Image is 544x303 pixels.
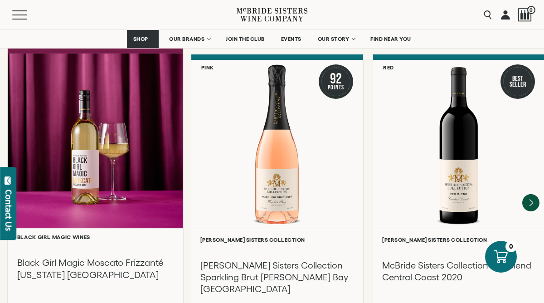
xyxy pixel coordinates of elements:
div: Contact Us [4,190,13,231]
h3: McBride Sisters Collection Red Blend Central Coast 2020 [382,259,536,283]
h3: [PERSON_NAME] Sisters Collection Sparkling Brut [PERSON_NAME] Bay [GEOGRAPHIC_DATA] [200,259,354,295]
h3: Black Girl Magic Moscato Frizzanté [US_STATE] [GEOGRAPHIC_DATA] [17,257,174,281]
span: OUR BRANDS [169,36,204,42]
a: FIND NEAR YOU [364,30,417,48]
a: OUR STORY [312,30,360,48]
h6: Pink [201,64,214,70]
span: EVENTS [281,36,301,42]
span: JOIN THE CLUB [226,36,265,42]
a: EVENTS [275,30,307,48]
h6: Red [383,64,394,70]
a: SHOP [127,30,159,48]
span: FIND NEAR YOU [370,36,411,42]
button: Next [522,194,539,211]
div: 0 [505,241,517,252]
a: OUR BRANDS [163,30,215,48]
a: JOIN THE CLUB [220,30,271,48]
h6: [PERSON_NAME] Sisters Collection [200,237,354,243]
button: Mobile Menu Trigger [12,10,45,20]
span: 0 [527,6,535,14]
h6: Black Girl Magic Wines [17,234,174,240]
span: SHOP [133,36,148,42]
span: OUR STORY [318,36,350,42]
h6: [PERSON_NAME] Sisters Collection [382,237,536,243]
